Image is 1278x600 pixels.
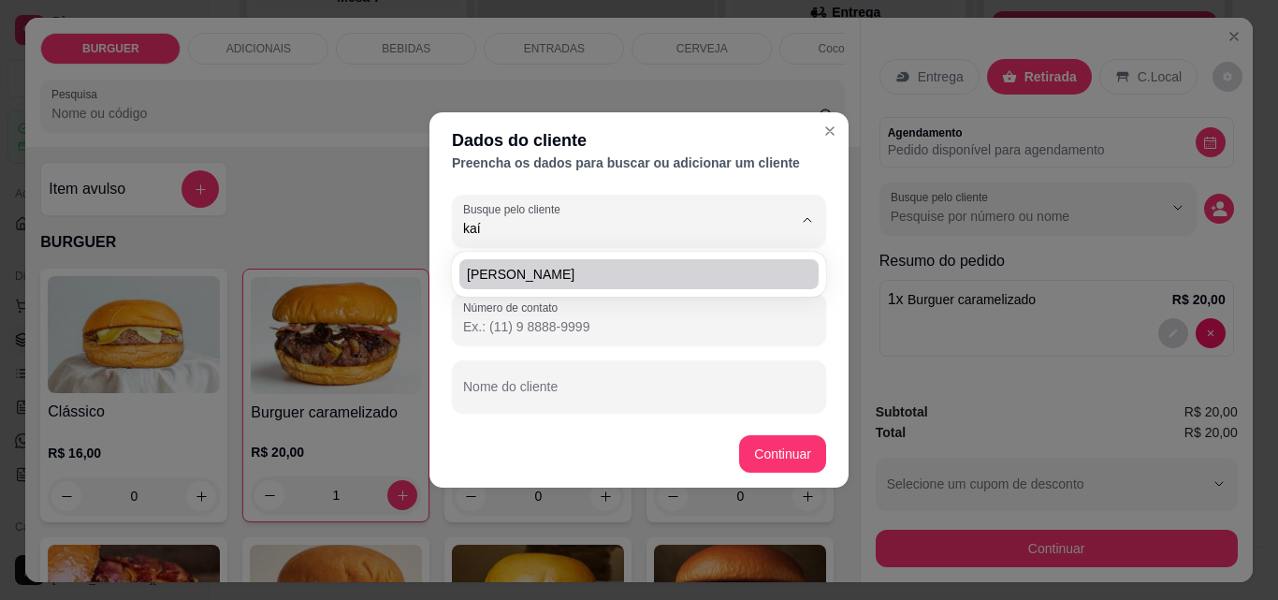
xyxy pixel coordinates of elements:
[739,435,826,473] button: Continuar
[463,300,564,315] label: Número de contato
[459,259,819,289] ul: Suggestions
[815,116,845,146] button: Close
[452,127,826,154] div: Dados do cliente
[463,219,762,238] input: Busque pelo cliente
[452,154,826,172] div: Preencha os dados para buscar ou adicionar um cliente
[467,265,792,284] span: [PERSON_NAME]
[463,317,815,336] input: Número de contato
[456,256,822,293] div: Suggestions
[792,205,822,235] button: Show suggestions
[463,385,815,403] input: Nome do cliente
[463,201,567,217] label: Busque pelo cliente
